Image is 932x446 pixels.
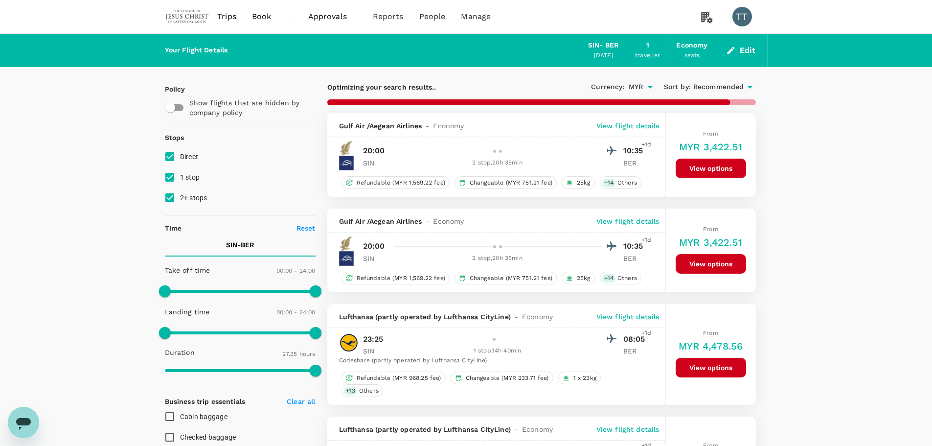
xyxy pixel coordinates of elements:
p: View flight details [596,121,659,131]
div: Changeable (MYR 751.21 fee) [455,272,557,284]
div: +14Others [600,272,641,284]
span: Others [614,274,641,282]
span: 2+ stops [180,194,207,202]
span: Changeable (MYR 751.21 fee) [466,179,556,187]
span: 00:00 - 24:00 [276,309,316,316]
span: Reports [373,11,404,23]
img: GF [339,141,354,156]
span: - [422,121,433,131]
span: Trips [217,11,236,23]
span: 00:00 - 24:00 [276,267,316,274]
span: Lufthansa (partly operated by Lufthansa CityLine) [339,424,511,434]
div: Changeable (MYR 233.71 fee) [451,372,553,384]
p: BER [623,158,648,168]
span: +1d [641,140,651,150]
span: Economy [433,121,464,131]
span: + 14 [602,179,615,187]
span: 25kg [573,274,594,282]
p: Duration [165,348,195,357]
img: A3 [339,156,354,170]
span: - [511,312,522,322]
button: Open [643,80,657,94]
div: 2 stop , 20h 35min [393,254,602,263]
strong: Business trip essentials [165,398,246,405]
div: Refundable (MYR 968.25 fee) [341,372,446,384]
span: Economy [522,424,553,434]
span: Refundable (MYR 1,569.22 fee) [353,274,449,282]
p: SIN [363,346,387,356]
p: 20:00 [363,240,385,252]
span: +1d [641,235,651,245]
span: Cabin baggage [180,413,227,421]
span: 27.35 hours [282,351,316,357]
img: LH [339,333,359,352]
p: Reset [296,223,316,233]
p: Take off time [165,265,210,275]
span: People [419,11,446,23]
p: 10:35 [623,240,648,252]
div: Refundable (MYR 1,569.22 fee) [341,176,450,189]
p: Landing time [165,307,210,317]
span: 25kg [573,179,594,187]
p: SIN - BER [226,240,254,250]
p: SIN [363,254,387,263]
span: Changeable (MYR 233.71 fee) [462,374,553,382]
p: Clear all [287,397,315,406]
p: 20:00 [363,145,385,157]
p: SIN [363,158,387,168]
p: BER [623,254,648,263]
span: Gulf Air / Aegean Airlines [339,216,422,226]
span: Recommended [693,82,744,93]
span: - [422,216,433,226]
h6: MYR 3,422.51 [679,139,742,155]
p: View flight details [596,424,659,434]
button: Edit [724,43,759,58]
span: Manage [461,11,491,23]
h6: MYR 4,478.56 [679,338,743,354]
span: Direct [180,153,199,161]
span: Book [252,11,272,23]
div: 1 x 23kg [558,372,601,384]
span: Refundable (MYR 968.25 fee) [353,374,445,382]
img: A3 [339,251,354,266]
span: Gulf Air / Aegean Airlines [339,121,422,131]
p: Policy [165,84,174,94]
span: Sort by : [664,82,691,93]
div: SIN - BER [588,40,619,51]
span: - [511,424,522,434]
div: Codeshare (partly operated by Lufthansa CityLine) [339,356,648,366]
div: 1 stop , 14h 40min [393,346,602,356]
button: View options [676,159,746,178]
button: View options [676,358,746,377]
p: BER [623,346,648,356]
strong: Stops [165,134,184,141]
p: Time [165,223,182,233]
p: View flight details [596,312,659,322]
p: 10:35 [623,145,648,157]
img: The Malaysian Church of Jesus Christ of Latter-day Saints [165,6,210,27]
span: From [703,130,718,137]
button: View options [676,254,746,274]
span: +1d [641,329,651,338]
div: [DATE] [594,51,614,61]
p: View flight details [596,216,659,226]
span: Approvals [308,11,357,23]
p: Show flights that are hidden by company policy [189,98,309,117]
span: + 13 [344,387,357,395]
span: Currency : [591,82,624,93]
div: 25kg [562,272,595,284]
div: +14Others [600,176,641,189]
div: +13Others [341,384,383,397]
span: Refundable (MYR 1,569.22 fee) [353,179,449,187]
span: + 14 [602,274,615,282]
div: 2 stop , 20h 35min [393,158,602,168]
div: TT [732,7,752,26]
p: 08:05 [623,333,648,345]
img: GF [339,236,354,251]
iframe: Button to launch messaging window [8,407,39,438]
span: Economy [433,216,464,226]
span: 1 stop [180,173,200,181]
span: Others [614,179,641,187]
div: Economy [676,40,707,51]
span: From [703,226,718,233]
